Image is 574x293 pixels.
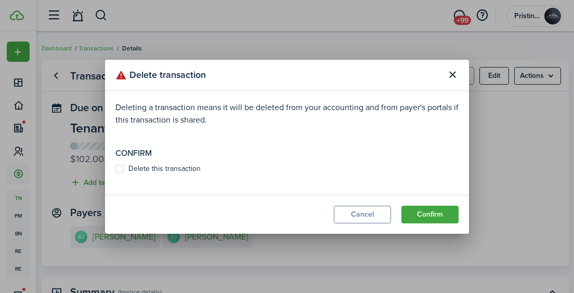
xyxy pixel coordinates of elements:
button: Close modal [443,66,461,84]
p: Deleting a transaction means it will be deleted from your accounting and from payer's portals if ... [115,101,459,126]
button: Confirm [401,206,459,223]
modal-title: Delete transaction [115,65,441,85]
label: Delete this transaction [115,165,201,173]
button: Cancel [334,206,391,223]
p: Confirm [115,147,459,159]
